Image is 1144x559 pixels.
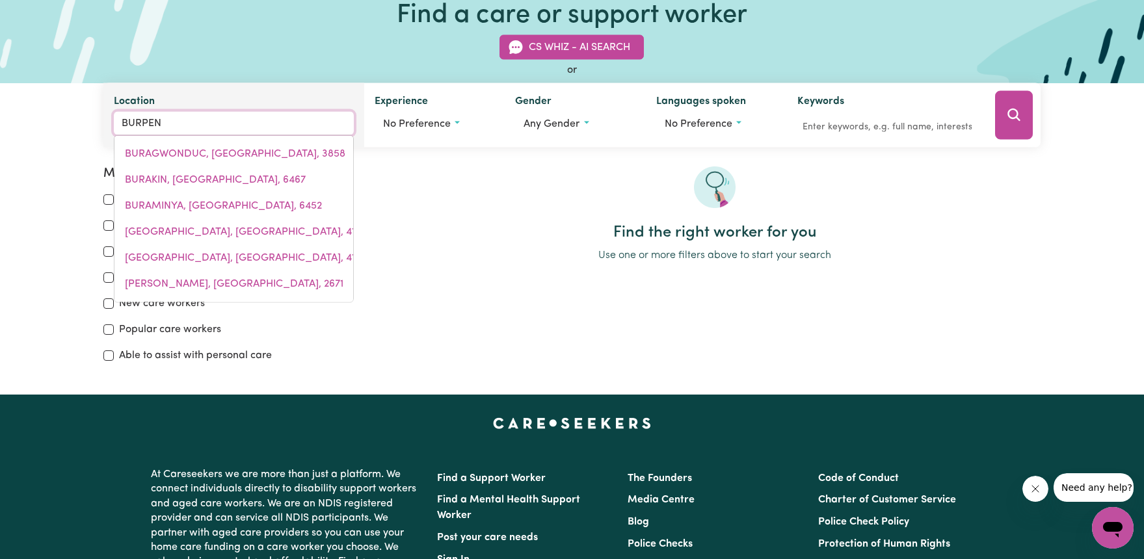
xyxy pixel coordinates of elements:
span: [GEOGRAPHIC_DATA], [GEOGRAPHIC_DATA], 4156 [125,253,367,263]
a: Code of Conduct [818,473,899,484]
a: Police Checks [628,539,693,549]
label: Keywords [797,94,844,112]
button: Worker language preferences [656,112,777,136]
a: Post your care needs [437,532,538,543]
div: menu-options [114,135,354,303]
input: Enter a suburb [114,112,354,135]
iframe: Button to launch messaging window [1092,507,1134,549]
a: Find a Support Worker [437,473,546,484]
iframe: Close message [1022,476,1048,502]
iframe: Message from company [1054,473,1134,502]
a: BURBANK, Queensland, 4156 [114,245,353,271]
div: or [103,62,1041,78]
span: [GEOGRAPHIC_DATA], [GEOGRAPHIC_DATA], 4102 [125,227,367,237]
h2: More filters: [103,166,374,181]
button: Search [995,91,1033,140]
label: Languages spoken [656,94,746,112]
a: BURANDA, Queensland, 4102 [114,219,353,245]
span: BURAMINYA, [GEOGRAPHIC_DATA], 6452 [125,201,322,211]
label: Gender [515,94,552,112]
a: Careseekers home page [493,418,651,428]
a: Blog [628,517,649,527]
span: BURAKIN, [GEOGRAPHIC_DATA], 6467 [125,175,306,185]
label: New care workers [119,296,205,311]
span: BURAGWONDUC, [GEOGRAPHIC_DATA], 3858 [125,149,345,159]
label: Popular care workers [119,322,221,337]
a: Protection of Human Rights [818,539,950,549]
label: Experience [375,94,428,112]
button: Worker experience options [375,112,495,136]
a: BURAGWONDUC, Victoria, 3858 [114,141,353,167]
a: Media Centre [628,495,695,505]
a: Find a Mental Health Support Worker [437,495,580,521]
span: No preference [383,119,451,129]
h2: Find the right worker for you [389,224,1041,242]
a: BURAKIN, Western Australia, 6467 [114,167,353,193]
label: Able to assist with personal care [119,348,272,363]
button: Worker gender preference [515,112,635,136]
a: BURCHER, New South Wales, 2671 [114,271,353,297]
a: Charter of Customer Service [818,495,956,505]
button: CS Whiz - AI Search [499,35,644,60]
span: No preference [665,119,732,129]
span: [PERSON_NAME], [GEOGRAPHIC_DATA], 2671 [125,279,343,289]
a: Police Check Policy [818,517,909,527]
p: Use one or more filters above to start your search [389,248,1041,263]
a: BURAMINYA, Western Australia, 6452 [114,193,353,219]
a: The Founders [628,473,692,484]
input: Enter keywords, e.g. full name, interests [797,117,978,137]
label: Location [114,94,155,112]
span: Any gender [524,119,579,129]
